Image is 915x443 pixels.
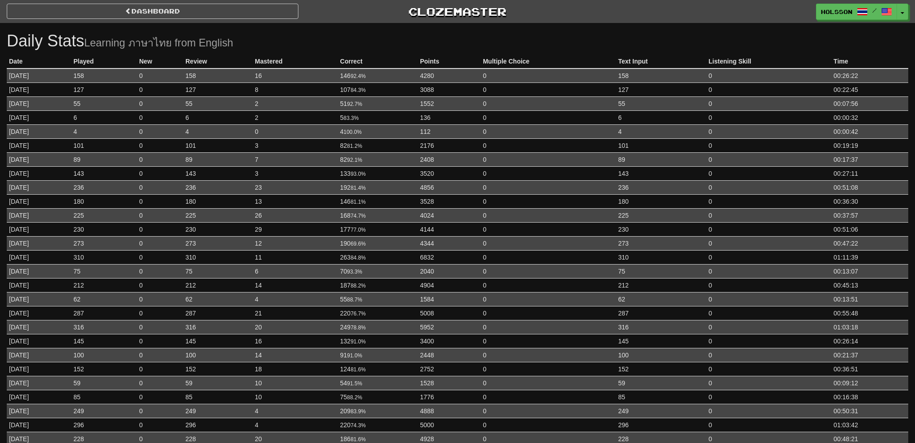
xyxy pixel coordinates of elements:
[7,166,71,180] td: [DATE]
[831,124,908,138] td: 00:00:42
[831,180,908,194] td: 00:51:08
[338,376,418,390] td: 54
[616,348,706,362] td: 100
[418,292,481,306] td: 1584
[481,306,616,320] td: 0
[706,138,831,152] td: 0
[183,278,252,292] td: 212
[347,380,362,387] small: 91.5%
[481,138,616,152] td: 0
[831,194,908,208] td: 00:36:30
[338,362,418,376] td: 124
[872,7,877,14] span: /
[481,152,616,166] td: 0
[481,82,616,96] td: 0
[183,82,252,96] td: 127
[418,152,481,166] td: 2408
[71,278,137,292] td: 212
[481,348,616,362] td: 0
[616,180,706,194] td: 236
[706,334,831,348] td: 0
[183,264,252,278] td: 75
[481,55,616,69] th: Multiple Choice
[706,110,831,124] td: 0
[183,292,252,306] td: 62
[706,152,831,166] td: 0
[312,4,604,19] a: Clozemaster
[831,250,908,264] td: 01:11:39
[831,69,908,83] td: 00:26:22
[481,96,616,110] td: 0
[71,264,137,278] td: 75
[616,194,706,208] td: 180
[347,297,362,303] small: 88.7%
[71,390,137,404] td: 85
[137,376,183,390] td: 0
[481,250,616,264] td: 0
[338,250,418,264] td: 263
[616,208,706,222] td: 225
[7,96,71,110] td: [DATE]
[338,82,418,96] td: 107
[71,124,137,138] td: 4
[418,348,481,362] td: 2448
[481,124,616,138] td: 0
[706,278,831,292] td: 0
[706,166,831,180] td: 0
[418,334,481,348] td: 3400
[616,236,706,250] td: 273
[418,306,481,320] td: 5008
[183,390,252,404] td: 85
[183,194,252,208] td: 180
[616,69,706,83] td: 158
[616,334,706,348] td: 145
[418,264,481,278] td: 2040
[252,69,338,83] td: 16
[183,320,252,334] td: 316
[137,390,183,404] td: 0
[338,180,418,194] td: 192
[7,194,71,208] td: [DATE]
[7,390,71,404] td: [DATE]
[183,306,252,320] td: 287
[418,110,481,124] td: 136
[338,138,418,152] td: 82
[706,320,831,334] td: 0
[706,82,831,96] td: 0
[418,82,481,96] td: 3088
[831,376,908,390] td: 00:09:12
[7,236,71,250] td: [DATE]
[7,348,71,362] td: [DATE]
[7,264,71,278] td: [DATE]
[137,278,183,292] td: 0
[137,194,183,208] td: 0
[616,376,706,390] td: 59
[347,269,362,275] small: 93.3%
[7,208,71,222] td: [DATE]
[71,306,137,320] td: 287
[418,180,481,194] td: 4856
[616,250,706,264] td: 310
[183,208,252,222] td: 225
[137,250,183,264] td: 0
[252,320,338,334] td: 20
[7,362,71,376] td: [DATE]
[183,236,252,250] td: 273
[137,69,183,83] td: 0
[252,152,338,166] td: 7
[71,194,137,208] td: 180
[418,138,481,152] td: 2176
[338,222,418,236] td: 177
[706,194,831,208] td: 0
[343,115,359,121] small: 83.3%
[71,250,137,264] td: 310
[7,69,71,83] td: [DATE]
[183,222,252,236] td: 230
[252,124,338,138] td: 0
[7,180,71,194] td: [DATE]
[481,222,616,236] td: 0
[616,124,706,138] td: 4
[351,213,366,219] small: 74.7%
[137,320,183,334] td: 0
[351,185,366,191] small: 81.4%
